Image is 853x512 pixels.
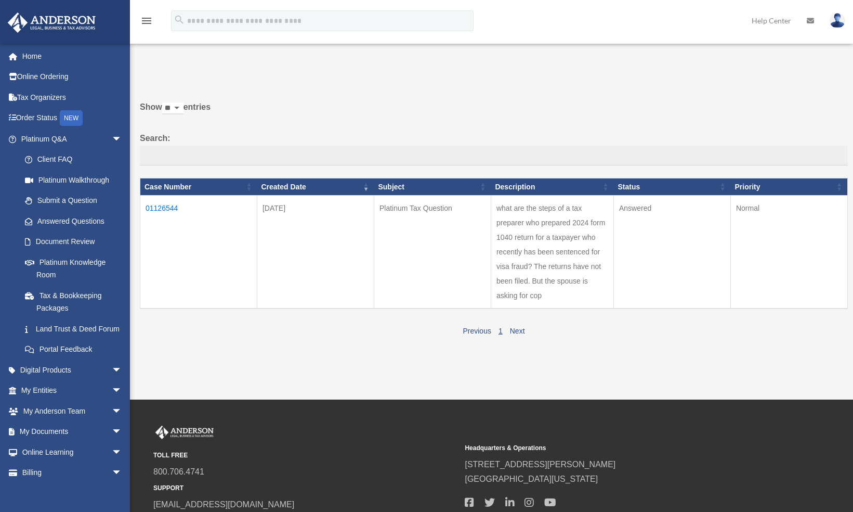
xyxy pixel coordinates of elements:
td: [DATE] [257,196,374,309]
small: TOLL FREE [153,450,457,461]
a: [STREET_ADDRESS][PERSON_NAME] [465,460,615,469]
th: Priority: activate to sort column ascending [730,178,847,196]
a: Platinum Q&Aarrow_drop_down [7,129,133,149]
span: arrow_drop_down [112,463,133,484]
td: Answered [613,196,730,309]
span: arrow_drop_down [112,401,133,422]
a: Land Trust & Deed Forum [15,318,133,339]
img: User Pic [830,13,845,28]
small: SUPPORT [153,483,457,494]
td: 01126544 [140,196,257,309]
td: Platinum Tax Question [374,196,491,309]
a: Online Ordering [7,67,138,87]
a: 1 [498,327,503,335]
th: Case Number: activate to sort column ascending [140,178,257,196]
div: NEW [60,110,83,126]
i: menu [140,15,153,27]
a: Tax & Bookkeeping Packages [15,285,133,318]
a: Home [7,46,138,67]
a: Previous [463,327,491,335]
a: [GEOGRAPHIC_DATA][US_STATE] [465,475,598,483]
a: Next [510,327,525,335]
a: Answered Questions [15,211,127,232]
span: arrow_drop_down [112,442,133,463]
th: Created Date: activate to sort column ascending [257,178,374,196]
a: Portal Feedback [15,339,133,360]
a: Online Learningarrow_drop_down [7,442,138,463]
span: arrow_drop_down [112,421,133,443]
td: what are the steps of a tax preparer who prepared 2024 form 1040 return for a taxpayer who recent... [491,196,613,309]
a: Platinum Walkthrough [15,170,133,190]
a: Platinum Knowledge Room [15,252,133,285]
label: Search: [140,131,848,165]
a: Tax Organizers [7,87,138,108]
th: Subject: activate to sort column ascending [374,178,491,196]
small: Headquarters & Operations [465,443,769,454]
td: Normal [730,196,847,309]
th: Description: activate to sort column ascending [491,178,613,196]
a: Order StatusNEW [7,108,138,129]
a: My Entitiesarrow_drop_down [7,380,138,401]
span: arrow_drop_down [112,380,133,402]
a: 800.706.4741 [153,467,204,476]
i: search [174,14,185,25]
a: Billingarrow_drop_down [7,463,138,483]
a: menu [140,18,153,27]
a: Document Review [15,232,133,252]
input: Search: [140,146,848,165]
label: Show entries [140,100,848,125]
span: arrow_drop_down [112,129,133,150]
a: Digital Productsarrow_drop_down [7,360,138,380]
img: Anderson Advisors Platinum Portal [153,426,216,439]
select: Showentries [162,103,183,114]
a: Submit a Question [15,190,133,211]
a: My Anderson Teamarrow_drop_down [7,401,138,421]
img: Anderson Advisors Platinum Portal [5,12,99,33]
span: arrow_drop_down [112,360,133,381]
a: Client FAQ [15,149,133,170]
th: Status: activate to sort column ascending [613,178,730,196]
a: [EMAIL_ADDRESS][DOMAIN_NAME] [153,500,294,509]
a: My Documentsarrow_drop_down [7,421,138,442]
